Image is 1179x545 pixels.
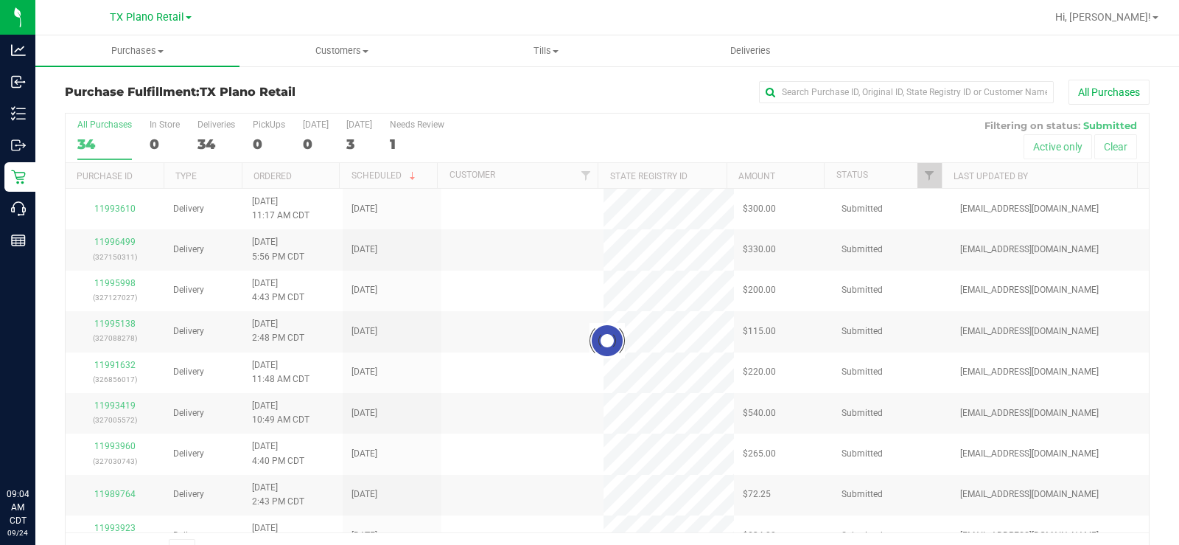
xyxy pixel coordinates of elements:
[444,44,647,58] span: Tills
[65,86,427,99] h3: Purchase Fulfillment:
[7,527,29,538] p: 09/24
[11,201,26,216] inline-svg: Call Center
[15,427,59,471] iframe: Resource center
[1055,11,1151,23] span: Hi, [PERSON_NAME]!
[35,35,239,66] a: Purchases
[444,35,648,66] a: Tills
[11,233,26,248] inline-svg: Reports
[239,35,444,66] a: Customers
[11,138,26,153] inline-svg: Outbound
[11,170,26,184] inline-svg: Retail
[710,44,791,58] span: Deliveries
[35,44,239,58] span: Purchases
[11,74,26,89] inline-svg: Inbound
[11,106,26,121] inline-svg: Inventory
[240,44,443,58] span: Customers
[11,43,26,58] inline-svg: Analytics
[110,11,184,24] span: TX Plano Retail
[759,81,1054,103] input: Search Purchase ID, Original ID, State Registry ID or Customer Name...
[200,85,295,99] span: TX Plano Retail
[648,35,853,66] a: Deliveries
[7,487,29,527] p: 09:04 AM CDT
[1068,80,1150,105] button: All Purchases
